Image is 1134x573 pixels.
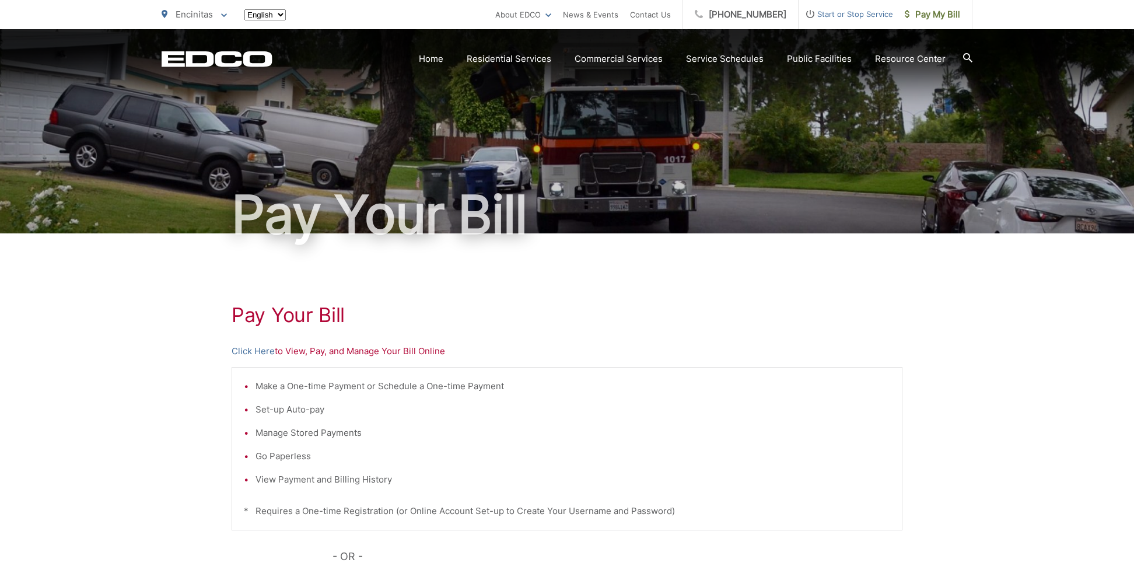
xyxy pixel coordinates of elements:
[232,303,902,327] h1: Pay Your Bill
[244,9,286,20] select: Select a language
[495,8,551,22] a: About EDCO
[232,344,275,358] a: Click Here
[256,473,890,487] li: View Payment and Billing History
[787,52,852,66] a: Public Facilities
[256,403,890,417] li: Set-up Auto-pay
[162,51,272,67] a: EDCD logo. Return to the homepage.
[875,52,946,66] a: Resource Center
[232,344,902,358] p: to View, Pay, and Manage Your Bill Online
[244,504,890,518] p: * Requires a One-time Registration (or Online Account Set-up to Create Your Username and Password)
[467,52,551,66] a: Residential Services
[563,8,618,22] a: News & Events
[419,52,443,66] a: Home
[176,9,213,20] span: Encinitas
[905,8,960,22] span: Pay My Bill
[256,379,890,393] li: Make a One-time Payment or Schedule a One-time Payment
[630,8,671,22] a: Contact Us
[575,52,663,66] a: Commercial Services
[256,449,890,463] li: Go Paperless
[256,426,890,440] li: Manage Stored Payments
[332,548,903,565] p: - OR -
[162,186,972,244] h1: Pay Your Bill
[686,52,764,66] a: Service Schedules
